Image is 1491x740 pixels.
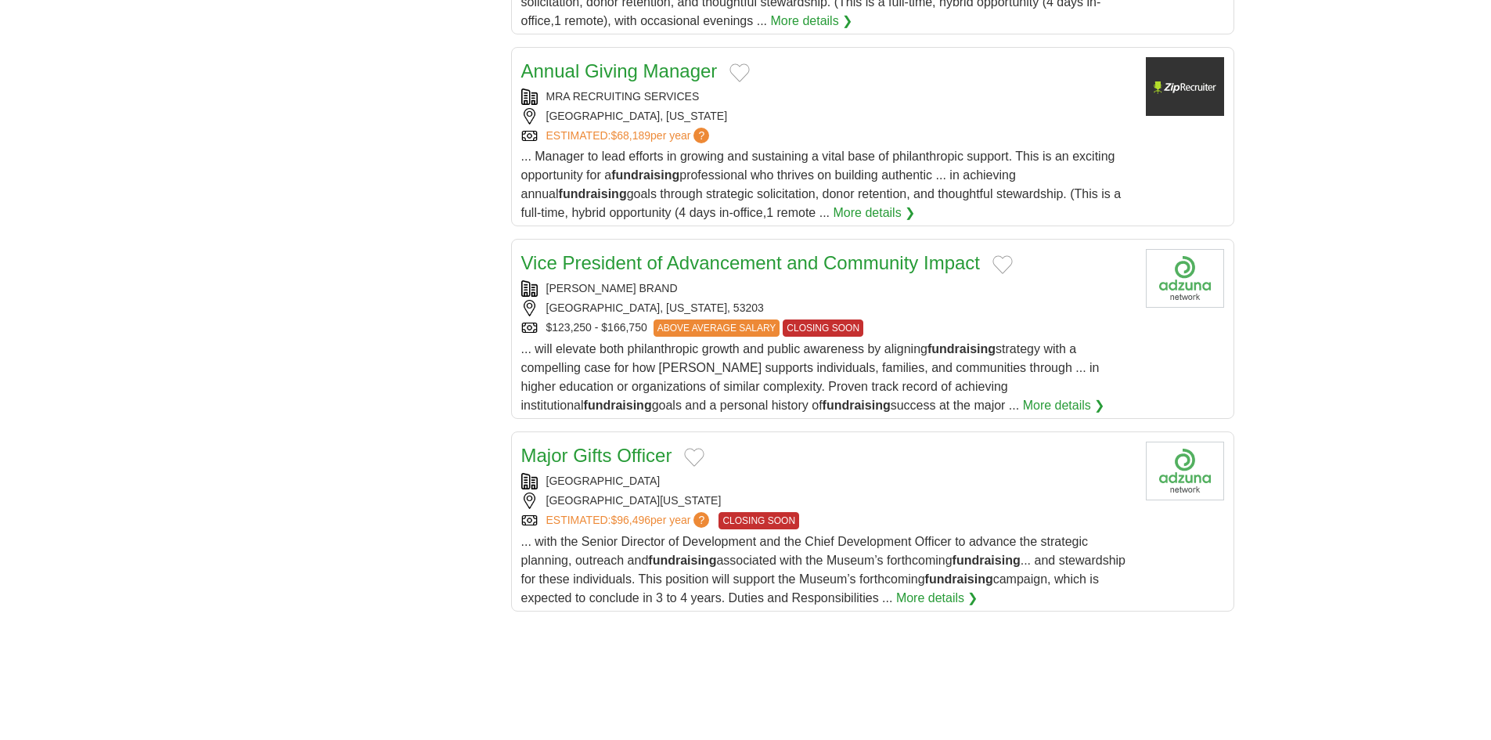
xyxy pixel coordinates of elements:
[823,399,891,412] strong: fundraising
[1023,396,1105,415] a: More details ❯
[610,129,650,142] span: $68,189
[783,319,863,337] span: CLOSING SOON
[521,535,1126,605] span: ... with the Senior Director of Development and the Chief Development Officer to advance the stra...
[1146,249,1224,308] img: Company logo
[925,572,993,586] strong: fundraising
[693,512,709,528] span: ?
[521,445,672,466] a: Major Gifts Officer
[927,342,996,356] strong: fundraising
[521,280,1133,297] div: [PERSON_NAME] BRAND
[684,448,704,467] button: Add to favorite jobs
[546,128,713,144] a: ESTIMATED:$68,189per year?
[834,204,916,222] a: More details ❯
[521,342,1100,412] span: ... will elevate both philanthropic growth and public awareness by aligning strategy with a compe...
[718,512,799,529] span: CLOSING SOON
[521,60,718,81] a: Annual Giving Manager
[546,512,713,529] a: ESTIMATED:$96,496per year?
[521,108,1133,125] div: [GEOGRAPHIC_DATA], [US_STATE]
[654,319,780,337] span: ABOVE AVERAGE SALARY
[521,252,981,273] a: Vice President of Advancement and Community Impact
[521,493,1133,509] div: [GEOGRAPHIC_DATA][US_STATE]
[1146,442,1224,500] img: Company logo
[729,63,750,82] button: Add to favorite jobs
[770,12,852,31] a: More details ❯
[896,589,978,608] a: More details ❯
[521,473,1133,489] div: [GEOGRAPHIC_DATA]
[953,554,1021,567] strong: fundraising
[521,150,1122,219] span: ... Manager to lead efforts in growing and sustaining a vital base of philanthropic support. This...
[693,128,709,143] span: ?
[610,514,650,526] span: $96,496
[992,255,1013,274] button: Add to favorite jobs
[521,319,1133,337] div: $123,250 - $166,750
[1146,57,1224,116] img: Company logo
[584,399,652,412] strong: fundraising
[559,187,627,200] strong: fundraising
[521,300,1133,316] div: [GEOGRAPHIC_DATA], [US_STATE], 53203
[611,168,679,182] strong: fundraising
[521,88,1133,105] div: MRA RECRUITING SERVICES
[648,554,716,567] strong: fundraising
